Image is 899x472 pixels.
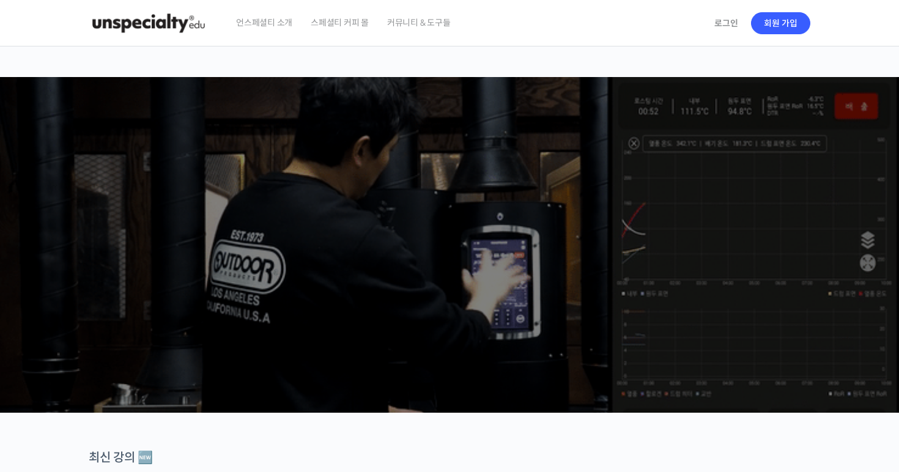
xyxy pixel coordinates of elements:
a: 로그인 [707,9,745,37]
div: 최신 강의 🆕 [89,449,810,466]
p: [PERSON_NAME]을 다하는 당신을 위해, 최고와 함께 만든 커피 클래스 [12,187,887,249]
p: 시간과 장소에 구애받지 않고, 검증된 커리큘럼으로 [12,254,887,271]
a: 회원 가입 [751,12,810,34]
